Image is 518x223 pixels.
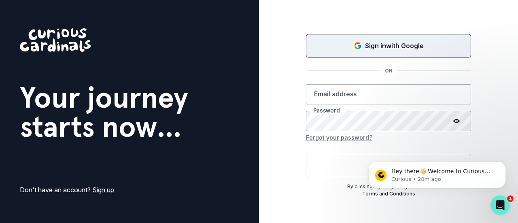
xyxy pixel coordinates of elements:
button: Sign in with Google (GSuite) [306,34,471,57]
iframe: Intercom notifications message [356,144,518,201]
button: Forgot your password? [306,131,372,144]
p: OR [380,67,397,74]
span: 1 [507,195,514,202]
p: Sign in with Google [365,41,424,51]
h1: Your journey starts now... [20,83,188,141]
img: Curious Cardinals Logo [20,28,91,52]
iframe: Intercom live chat [490,195,510,215]
p: Don't have an account? [20,185,114,195]
button: Sign in [306,154,471,177]
p: By clicking Sign In , you agree to our [306,183,471,190]
a: Sign up [92,186,114,194]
